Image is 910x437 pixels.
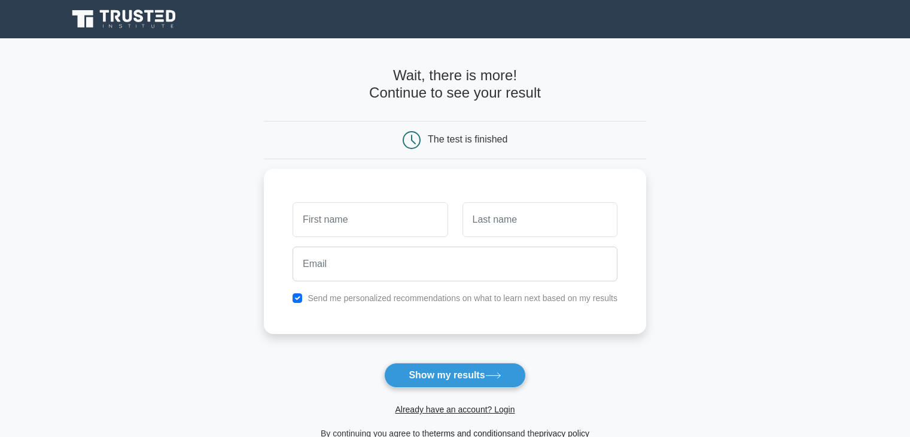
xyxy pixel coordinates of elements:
[308,293,617,303] label: Send me personalized recommendations on what to learn next based on my results
[264,67,646,102] h4: Wait, there is more! Continue to see your result
[428,134,507,144] div: The test is finished
[293,202,448,237] input: First name
[293,247,617,281] input: Email
[395,405,515,414] a: Already have an account? Login
[384,363,525,388] button: Show my results
[462,202,617,237] input: Last name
